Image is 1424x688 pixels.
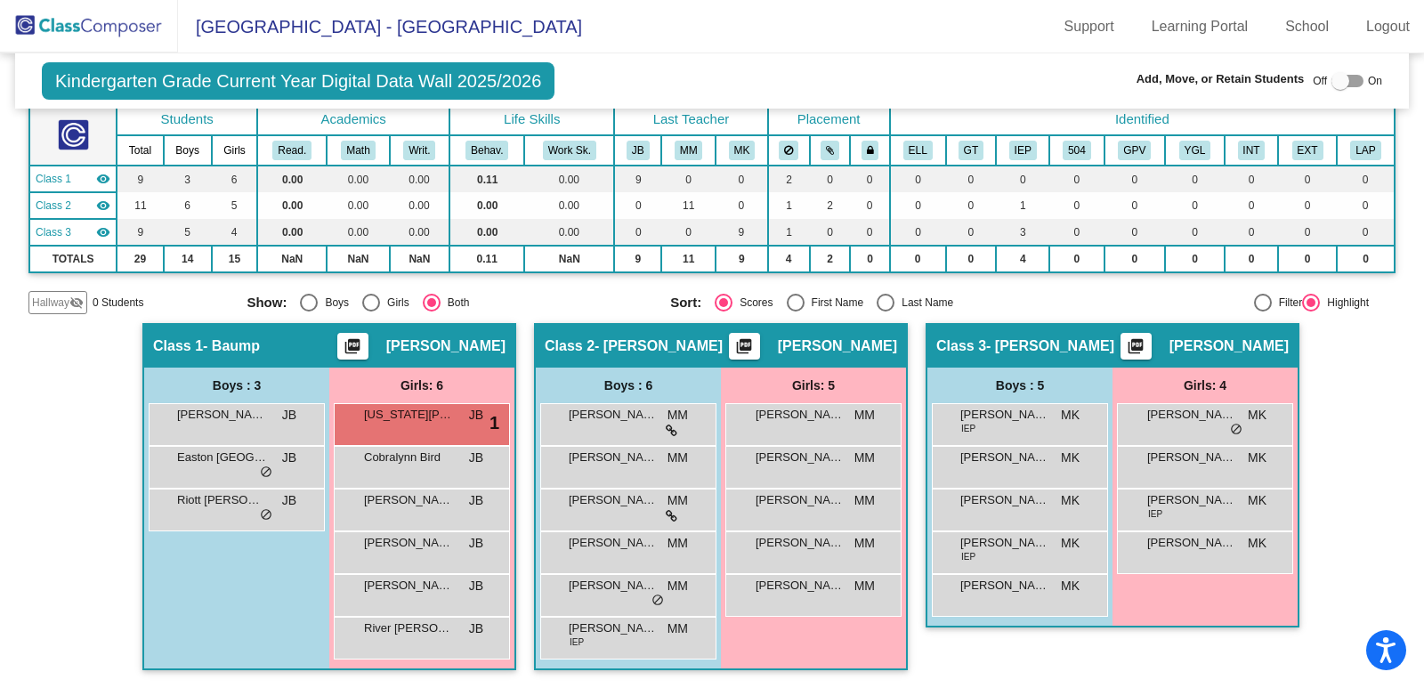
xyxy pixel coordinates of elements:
button: LAP [1350,141,1380,160]
td: 6 [212,166,257,192]
td: 0 [1104,166,1166,192]
button: Print Students Details [337,333,368,360]
mat-icon: visibility [96,172,110,186]
td: 29 [117,246,163,272]
span: [PERSON_NAME] [1147,449,1236,466]
span: - [PERSON_NAME] [595,337,723,355]
th: Keep away students [768,135,810,166]
span: Cobralynn Bird [364,449,453,466]
span: IEP [961,422,975,435]
span: JB [282,449,296,467]
span: 0 Students [93,295,143,311]
td: 0 [1049,219,1104,246]
td: 0.00 [390,219,449,246]
span: Class 2 [36,198,71,214]
th: Extrovert [1278,135,1337,166]
span: [PERSON_NAME] [756,577,845,595]
span: MK [1248,406,1266,425]
span: [PERSON_NAME] [960,449,1049,466]
td: NaN [524,246,614,272]
span: IEP [570,635,584,649]
span: [PERSON_NAME] [569,406,658,424]
span: [PERSON_NAME] [1169,337,1289,355]
td: 1 [768,219,810,246]
th: Gifted and Talented [946,135,996,166]
span: do_not_disturb_alt [651,594,664,608]
td: 9 [716,219,767,246]
span: Easton [GEOGRAPHIC_DATA] [177,449,266,466]
button: Print Students Details [729,333,760,360]
td: 5 [164,219,212,246]
td: Jodi Baump - Baump [29,166,117,192]
span: [PERSON_NAME] [386,337,506,355]
div: Boys [318,295,349,311]
th: Students [117,104,257,135]
span: MK [1248,491,1266,510]
div: Last Name [894,295,953,311]
button: ELL [903,141,933,160]
td: 0 [946,219,996,246]
mat-icon: visibility [96,225,110,239]
td: 0.00 [327,219,390,246]
span: MM [667,534,688,553]
div: Highlight [1320,295,1369,311]
th: 504 Plan [1049,135,1104,166]
td: 0.00 [327,166,390,192]
td: 5 [212,192,257,219]
th: Good Parent Volunteer [1104,135,1166,166]
span: [US_STATE][PERSON_NAME] [364,406,453,424]
td: 0.00 [524,219,614,246]
div: Boys : 5 [927,368,1112,403]
span: MM [667,491,688,510]
span: MM [667,577,688,595]
th: Jodi Baump [614,135,661,166]
th: Placement [768,104,890,135]
th: Michelle Miller [661,135,716,166]
span: Class 2 [545,337,595,355]
td: 0 [890,219,946,246]
span: - Baump [203,337,260,355]
span: River [PERSON_NAME] [364,619,453,637]
mat-icon: visibility_off [69,295,84,310]
td: 0 [1278,219,1337,246]
span: [PERSON_NAME] [960,577,1049,595]
span: [GEOGRAPHIC_DATA] - [GEOGRAPHIC_DATA] [178,12,582,41]
td: 0 [1278,246,1337,272]
td: 0 [1165,166,1225,192]
span: [PERSON_NAME] [177,406,266,424]
td: 0 [810,219,851,246]
button: Read. [272,141,311,160]
span: JB [469,619,483,638]
td: Misty Krohn - Krohn [29,219,117,246]
td: 0 [1278,166,1337,192]
span: JB [469,491,483,510]
span: MM [667,449,688,467]
div: Boys : 6 [536,368,721,403]
td: 0 [850,219,889,246]
td: 0 [1104,219,1166,246]
th: Keep with students [810,135,851,166]
td: 6 [164,192,212,219]
mat-radio-group: Select an option [670,294,1080,312]
td: 0 [1337,192,1395,219]
td: TOTALS [29,246,117,272]
td: 0 [716,192,767,219]
span: MM [667,619,688,638]
span: [PERSON_NAME] [960,406,1049,424]
td: 0 [1049,246,1104,272]
td: 3 [996,219,1049,246]
td: 0 [716,166,767,192]
td: 2 [810,192,851,219]
th: Young for Grade Level [1165,135,1225,166]
div: Girls: 6 [329,368,514,403]
th: Total [117,135,163,166]
th: Last Teacher [614,104,767,135]
div: Boys : 3 [144,368,329,403]
td: 11 [661,246,716,272]
span: Kindergarten Grade Current Year Digital Data Wall 2025/2026 [42,62,554,100]
td: 1 [768,192,810,219]
span: MK [1061,406,1080,425]
td: 0 [890,192,946,219]
td: 0 [850,192,889,219]
a: Learning Portal [1137,12,1263,41]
